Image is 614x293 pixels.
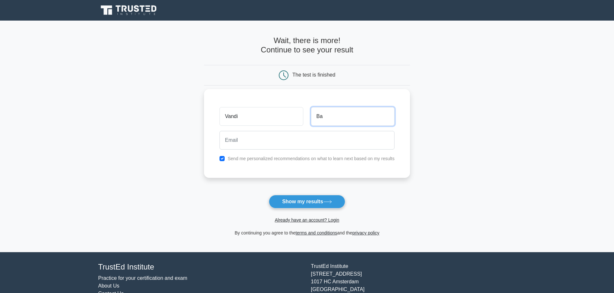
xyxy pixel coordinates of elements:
[98,283,120,288] a: About Us
[352,230,379,235] a: privacy policy
[296,230,337,235] a: terms and conditions
[98,275,188,281] a: Practice for your certification and exam
[292,72,335,78] div: The test is finished
[228,156,395,161] label: Send me personalized recommendations on what to learn next based on my results
[311,107,395,126] input: Last name
[219,107,303,126] input: First name
[200,229,414,237] div: By continuing you agree to the and the
[269,195,345,208] button: Show my results
[219,131,395,150] input: Email
[98,262,303,272] h4: TrustEd Institute
[275,217,339,223] a: Already have an account? Login
[204,36,410,55] h4: Wait, there is more! Continue to see your result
